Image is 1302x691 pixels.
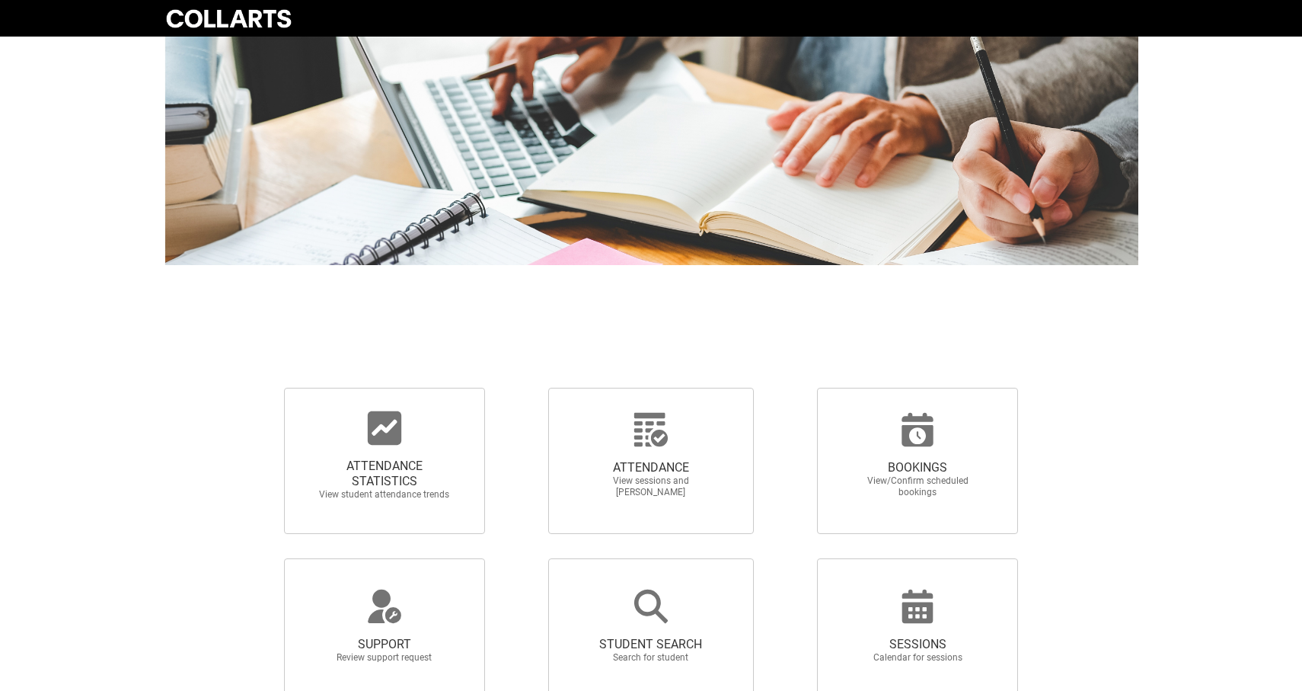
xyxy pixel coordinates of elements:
[318,637,452,652] span: SUPPORT
[850,637,984,652] span: SESSIONS
[1131,16,1138,18] button: User Profile
[850,652,984,664] span: Calendar for sessions
[584,637,718,652] span: STUDENT SEARCH
[318,489,452,501] span: View student attendance trends
[318,459,452,489] span: ATTENDANCE STATISTICS
[584,652,718,664] span: Search for student
[584,460,718,475] span: ATTENDANCE
[584,475,718,498] span: View sessions and [PERSON_NAME]
[318,652,452,664] span: Review support request
[850,460,984,475] span: BOOKINGS
[850,475,984,498] span: View/Confirm scheduled bookings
